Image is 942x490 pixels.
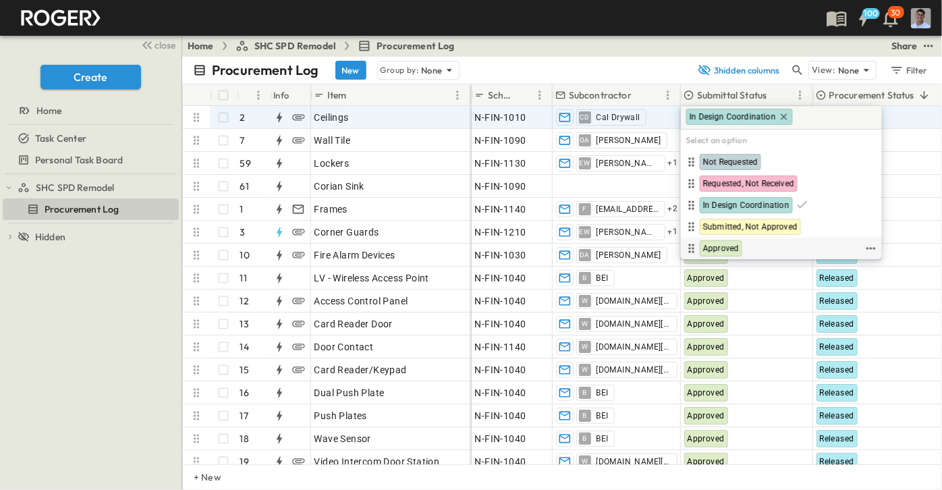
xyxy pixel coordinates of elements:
[314,317,393,331] span: Card Reader Door
[660,87,676,103] button: Menu
[829,88,914,102] p: Procurement Status
[314,180,364,193] span: Corian Sink
[36,181,115,194] span: SHC SPD Remodel
[597,364,671,375] span: [DOMAIN_NAME][EMAIL_ADDRESS][DOMAIN_NAME]
[475,202,526,216] span: N-FIN-1140
[580,232,590,232] span: EW
[820,250,854,260] span: Released
[820,319,854,329] span: Released
[254,39,337,53] span: SHC SPD Remodel
[358,39,455,53] a: Procurement Log
[194,470,202,484] p: + New
[688,434,725,443] span: Approved
[240,157,251,170] p: 59
[838,63,860,77] p: None
[188,39,463,53] nav: breadcrumbs
[597,273,609,283] span: BEI
[770,88,785,103] button: Sort
[335,61,366,80] button: New
[475,111,526,124] span: N-FIN-1010
[820,365,854,375] span: Released
[820,457,854,466] span: Released
[475,294,526,308] span: N-FIN-1040
[597,433,609,444] span: BEI
[703,243,739,254] span: Approved
[684,154,879,170] div: Not Requested
[475,386,526,400] span: N-FIN-1040
[688,457,725,466] span: Approved
[569,88,632,102] p: Subcontractor
[889,63,928,78] div: Filter
[820,411,854,420] span: Released
[703,221,798,232] span: Submitted, Not Approved
[488,88,514,102] p: Schedule ID
[377,39,455,53] span: Procurement Log
[582,346,588,347] span: W
[3,151,176,169] a: Personal Task Board
[668,225,678,239] span: + 1
[3,177,179,198] div: SHC SPD Remodeltest
[582,277,586,278] span: B
[314,202,348,216] span: Frames
[911,8,931,28] img: Profile Picture
[697,88,767,102] p: Submittal Status
[475,180,526,193] span: N-FIN-1090
[582,323,588,324] span: W
[597,112,640,123] span: Cal Drywall
[475,271,526,285] span: N-FIN-1040
[314,432,371,445] span: Wave Sensor
[475,455,526,468] span: N-FIN-1040
[688,388,725,398] span: Approved
[240,111,246,124] p: 2
[684,175,879,192] div: Requested, Not Received
[212,61,319,80] p: Procurement Log
[688,319,725,329] span: Approved
[597,342,671,352] span: [DOMAIN_NAME][EMAIL_ADDRESS][DOMAIN_NAME]
[240,432,249,445] p: 18
[597,410,609,421] span: BEI
[475,409,526,423] span: N-FIN-1040
[597,296,671,306] span: [DOMAIN_NAME][EMAIL_ADDRESS][DOMAIN_NAME]
[475,157,526,170] span: N-FIN-1130
[582,392,586,393] span: B
[681,130,882,151] h6: Select an option
[703,178,794,189] span: Requested, Not Received
[240,386,249,400] p: 16
[597,135,661,146] span: [PERSON_NAME]
[3,149,179,171] div: Personal Task Boardtest
[136,35,179,54] button: close
[314,271,429,285] span: LV - Wireless Access Point
[475,225,526,239] span: N-FIN-1210
[240,340,249,354] p: 14
[3,198,179,220] div: Procurement Logtest
[517,88,532,103] button: Sort
[688,296,725,306] span: Approved
[820,342,854,352] span: Released
[891,39,918,53] div: Share
[273,76,289,114] div: Info
[597,456,671,467] span: [DOMAIN_NAME][EMAIL_ADDRESS][DOMAIN_NAME]
[240,455,249,468] p: 19
[597,158,659,169] span: [PERSON_NAME]
[314,111,349,124] span: Ceilings
[475,134,526,147] span: N-FIN-1090
[597,227,659,238] span: [PERSON_NAME]
[580,254,590,255] span: DA
[3,129,176,148] a: Task Center
[40,65,141,89] button: Create
[314,157,350,170] span: Lockers
[668,157,678,170] span: + 1
[271,84,311,106] div: Info
[812,63,835,78] p: View:
[597,387,609,398] span: BEI
[688,411,725,420] span: Approved
[235,39,337,53] a: SHC SPD Remodel
[684,219,879,235] div: Submitted, Not Approved
[314,455,440,468] span: Video Intercom Door Station
[3,101,176,120] a: Home
[314,340,374,354] span: Door Contact
[820,434,854,443] span: Released
[381,63,419,77] p: Group by:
